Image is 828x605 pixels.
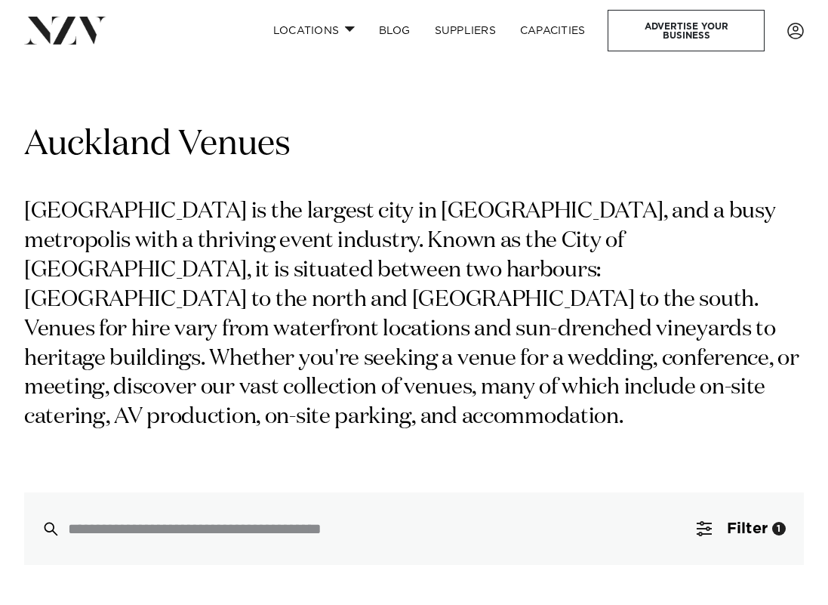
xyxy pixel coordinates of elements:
span: Filter [727,521,768,536]
a: BLOG [367,14,423,47]
a: Advertise your business [608,10,765,51]
h1: Auckland Venues [24,122,804,167]
a: Capacities [508,14,598,47]
div: 1 [772,522,786,536]
img: nzv-logo.png [24,17,106,44]
button: Filter1 [679,492,804,565]
p: [GEOGRAPHIC_DATA] is the largest city in [GEOGRAPHIC_DATA], and a busy metropolis with a thriving... [24,197,804,432]
a: Locations [261,14,367,47]
a: SUPPLIERS [423,14,508,47]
